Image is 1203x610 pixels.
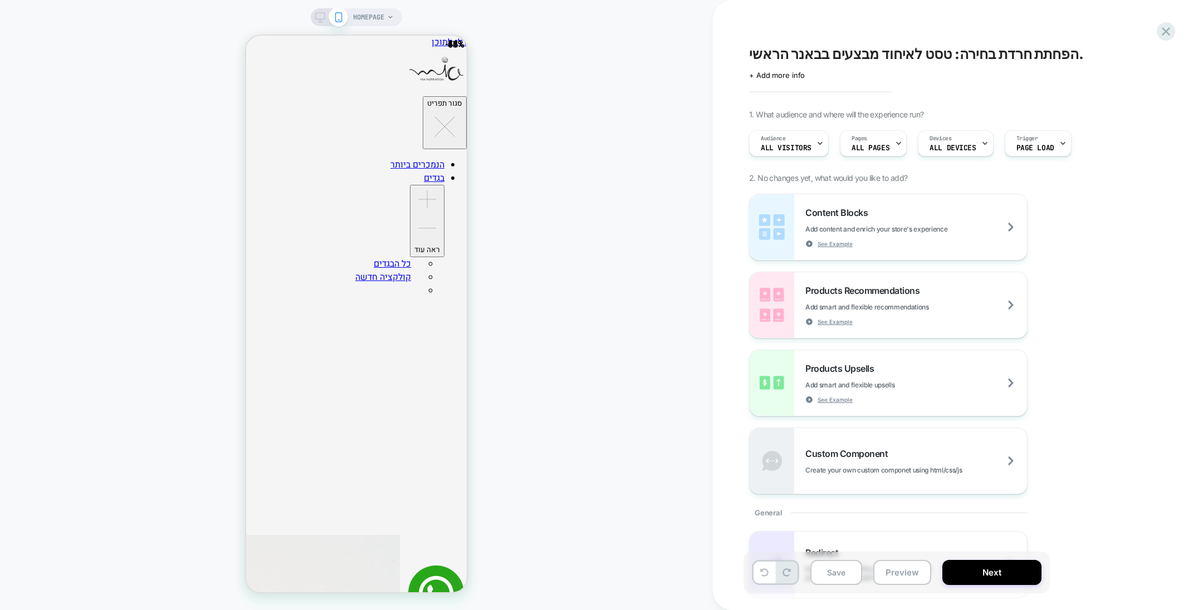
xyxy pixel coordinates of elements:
[1016,135,1038,142] span: Trigger
[749,71,805,80] span: + Add more info
[805,363,879,374] span: Products Upsells
[852,135,867,142] span: Pages
[805,448,893,459] span: Custom Component
[749,46,1084,62] span: הפחתת חרדת בחירה: טסט לאיחוד מבצעים בבאנר הראשי.
[873,560,931,585] button: Preview
[805,207,873,218] span: Content Blocks
[1016,144,1054,152] span: Page Load
[930,144,976,152] span: ALL DEVICES
[942,560,1041,585] button: Next
[749,494,1028,531] div: General
[805,466,1018,474] span: Create your own custom componet using html/css/js
[162,530,218,586] img: WhatsApp Icon
[930,135,951,142] span: Devices
[805,225,1003,233] span: Add content and enrich your store's experience
[818,396,853,404] span: See Example
[761,135,786,142] span: Audience
[805,547,844,558] span: Redirect
[353,8,384,26] span: HOMEPAGE
[749,110,923,119] span: 1. What audience and where will the experience run?
[749,173,907,183] span: 2. No changes yet, what would you like to add?
[852,144,889,152] span: ALL PAGES
[805,303,985,311] span: Add smart and flexible recommendations
[761,144,811,152] span: All Visitors
[818,240,853,248] span: See Example
[818,318,853,326] span: See Example
[810,560,862,585] button: Save
[805,285,925,296] span: Products Recommendations
[805,381,950,389] span: Add smart and flexible upsells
